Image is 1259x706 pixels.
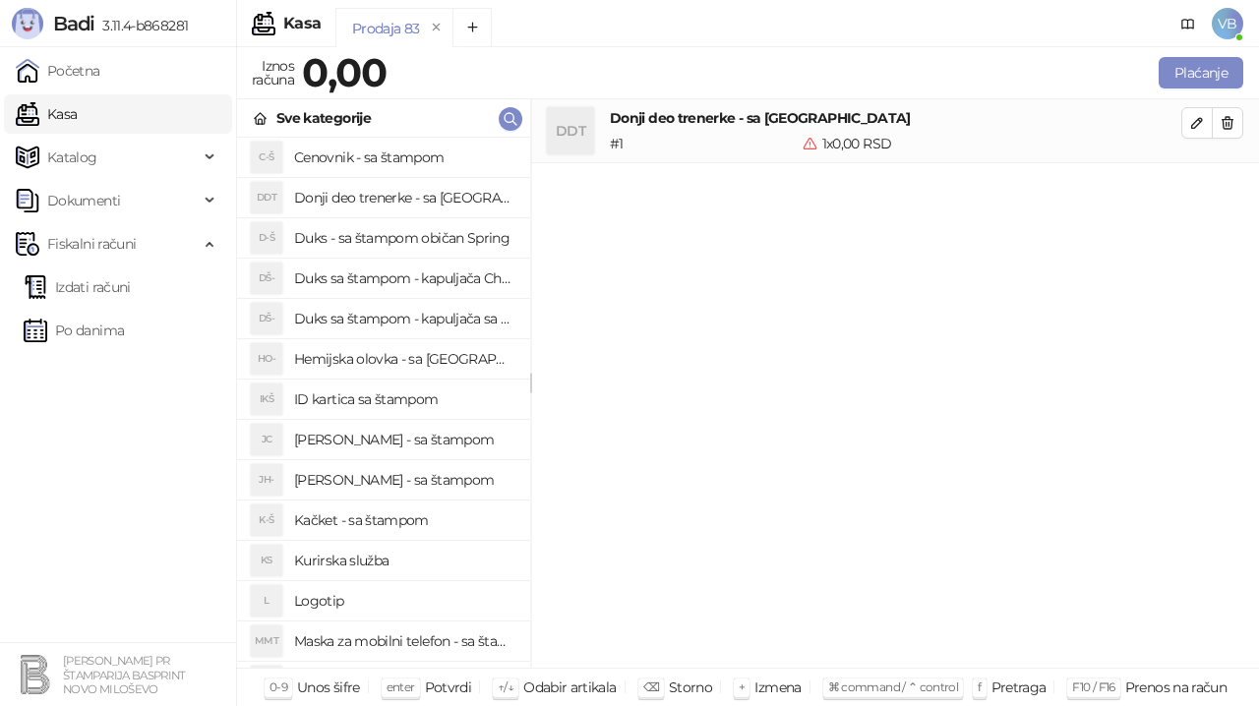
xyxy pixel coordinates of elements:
[251,343,282,375] div: HO-
[251,263,282,294] div: DŠ-
[283,16,321,31] div: Kasa
[294,222,514,254] h4: Duks - sa štampom običan Spring
[547,107,594,154] div: DDT
[828,679,959,694] span: ⌘ command / ⌃ control
[251,182,282,213] div: DDT
[248,53,298,92] div: Iznos računa
[425,675,472,700] div: Potvrdi
[251,666,282,697] div: N-Š
[270,679,287,694] span: 0-9
[606,133,799,154] div: # 1
[251,585,282,617] div: L
[294,303,514,334] h4: Duks sa štampom - kapuljača sa cibzarom Winner
[276,107,371,129] div: Sve kategorije
[251,625,282,657] div: MMT
[294,142,514,173] h4: Cenovnik - sa štampom
[47,181,120,220] span: Dokumenti
[799,133,1185,154] div: 1 x 0,00 RSD
[294,263,514,294] h4: Duks sa štampom - kapuljača Champ
[294,504,514,536] h4: Kačket - sa štampom
[294,182,514,213] h4: Donji deo trenerke - sa [GEOGRAPHIC_DATA]
[1212,8,1243,39] span: VB
[352,18,420,39] div: Prodaja 83
[47,224,136,264] span: Fiskalni računi
[294,383,514,415] h4: ID kartica sa štampom
[991,675,1047,700] div: Pretraga
[24,267,131,307] a: Izdati računi
[1159,57,1243,88] button: Plaćanje
[294,424,514,455] h4: [PERSON_NAME] - sa štampom
[251,545,282,576] div: KS
[754,675,801,700] div: Izmena
[1072,679,1114,694] span: F10 / F16
[16,51,100,90] a: Početna
[1125,675,1227,700] div: Prenos na račun
[294,343,514,375] h4: Hemijska olovka - sa [GEOGRAPHIC_DATA]
[251,464,282,496] div: JH-
[739,679,745,694] span: +
[251,142,282,173] div: C-Š
[294,666,514,697] h4: Notes - sa štampom
[498,679,513,694] span: ↑/↓
[297,675,360,700] div: Unos šifre
[16,94,77,134] a: Kasa
[294,464,514,496] h4: [PERSON_NAME] - sa štampom
[94,17,188,34] span: 3.11.4-b868281
[251,504,282,536] div: K-Š
[669,675,712,700] div: Storno
[424,20,450,36] button: remove
[302,48,387,96] strong: 0,00
[16,655,55,694] img: 64x64-companyLogo-f2502bd9-5580-44b6-8a07-fdca4e89aa2d.png
[978,679,981,694] span: f
[523,675,616,700] div: Odabir artikala
[251,222,282,254] div: D-Š
[643,679,659,694] span: ⌫
[1172,8,1204,39] a: Dokumentacija
[610,107,1181,129] h4: Donji deo trenerke - sa [GEOGRAPHIC_DATA]
[12,8,43,39] img: Logo
[237,138,530,668] div: grid
[251,383,282,415] div: IKŠ
[452,8,492,47] button: Add tab
[24,311,124,350] a: Po danima
[251,424,282,455] div: JC
[294,625,514,657] h4: Maska za mobilni telefon - sa štampom
[53,12,94,35] span: Badi
[251,303,282,334] div: DŠ-
[294,545,514,576] h4: Kurirska služba
[47,138,97,177] span: Katalog
[294,585,514,617] h4: Logotip
[387,679,415,694] span: enter
[63,654,186,696] small: [PERSON_NAME] PR ŠTAMPARIJA BASPRINT NOVO MILOŠEVO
